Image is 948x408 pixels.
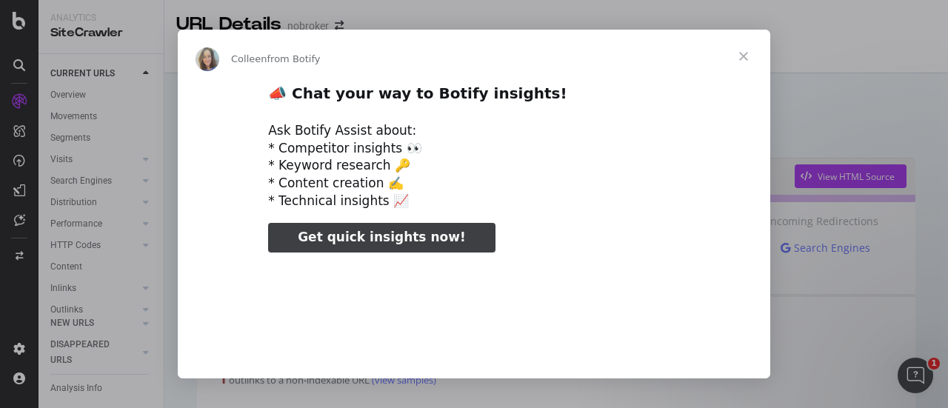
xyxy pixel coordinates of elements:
[717,30,770,83] span: Close
[268,84,680,111] h2: 📣 Chat your way to Botify insights!
[268,223,495,253] a: Get quick insights now!
[268,122,680,210] div: Ask Botify Assist about: * Competitor insights 👀 * Keyword research 🔑 * Content creation ✍️ * Tec...
[196,47,219,71] img: Profile image for Colleen
[231,53,267,64] span: Colleen
[267,53,321,64] span: from Botify
[298,230,465,244] span: Get quick insights now!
